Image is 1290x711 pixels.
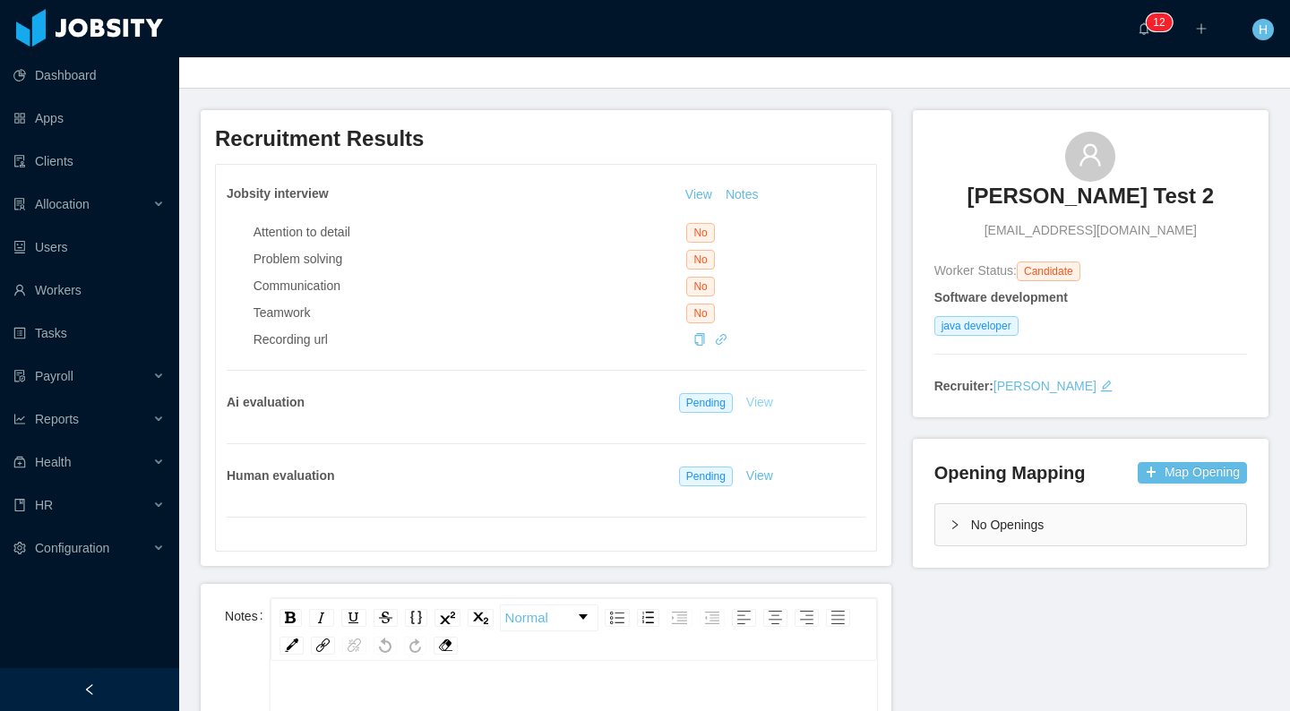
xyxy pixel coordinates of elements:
[1195,22,1208,35] i: icon: plus
[500,604,598,631] div: rdw-dropdown
[309,609,334,627] div: Italic
[13,499,26,511] i: icon: book
[686,304,714,323] span: No
[967,182,1215,221] a: [PERSON_NAME] Test 2
[35,498,53,512] span: HR
[13,198,26,210] i: icon: solution
[276,604,497,631] div: rdw-inline-control
[279,609,302,627] div: Bold
[13,229,165,265] a: icon: robotUsers
[341,609,366,627] div: Underline
[13,315,165,351] a: icon: profileTasks
[13,100,165,136] a: icon: appstoreApps
[13,272,165,308] a: icon: userWorkers
[728,604,854,631] div: rdw-textalign-control
[276,637,307,655] div: rdw-color-picker
[1017,261,1080,281] span: Candidate
[35,412,79,426] span: Reports
[686,277,714,296] span: No
[254,223,687,242] div: Attention to detail
[740,468,779,483] a: View
[254,304,687,322] div: Teamwork
[934,290,1068,304] strong: Software development
[826,609,850,627] div: Justify
[637,609,659,627] div: Ordered
[686,223,714,243] span: No
[13,370,26,382] i: icon: file-protect
[434,609,460,627] div: Superscript
[225,609,270,623] label: Notes
[370,637,430,655] div: rdw-history-control
[732,609,756,627] div: Left
[934,379,993,393] strong: Recruiter:
[763,609,787,627] div: Center
[693,330,706,349] div: Copy
[679,393,733,413] span: Pending
[1259,19,1268,40] span: H
[215,124,877,153] h3: Recruitment Results
[700,609,725,627] div: Outdent
[13,413,26,425] i: icon: line-chart
[404,637,426,655] div: Redo
[715,333,727,346] i: icon: link
[468,609,494,627] div: Subscript
[934,263,1017,278] span: Worker Status:
[13,57,165,93] a: icon: pie-chartDashboard
[13,143,165,179] a: icon: auditClients
[430,637,461,655] div: rdw-remove-control
[1138,22,1150,35] i: icon: bell
[693,333,706,346] i: icon: copy
[795,609,819,627] div: Right
[501,605,598,630] a: Block Type
[605,609,630,627] div: Unordered
[254,250,687,269] div: Problem solving
[227,395,305,409] strong: Ai evaluation
[227,186,329,201] strong: Jobsity interview
[374,637,397,655] div: Undo
[1138,462,1247,484] button: icon: plusMap Opening
[715,332,727,347] a: icon: link
[934,460,1086,485] h4: Opening Mapping
[934,316,1019,336] span: java developer
[1153,13,1159,31] p: 1
[35,369,73,383] span: Payroll
[505,600,548,636] span: Normal
[985,221,1197,240] span: [EMAIL_ADDRESS][DOMAIN_NAME]
[1159,13,1165,31] p: 2
[601,604,728,631] div: rdw-list-control
[254,277,687,296] div: Communication
[405,609,427,627] div: Monospace
[679,467,733,486] span: Pending
[740,395,779,409] a: View
[497,604,601,631] div: rdw-block-control
[13,542,26,554] i: icon: setting
[342,637,366,655] div: Unlink
[679,187,718,201] a: View
[1100,380,1113,392] i: icon: edit
[35,455,71,469] span: Health
[1078,142,1103,167] i: icon: user
[935,504,1246,545] div: icon: rightNo Openings
[35,541,109,555] span: Configuration
[13,456,26,468] i: icon: medicine-box
[227,468,335,483] strong: Human evaluation
[271,598,877,661] div: rdw-toolbar
[1146,13,1172,31] sup: 12
[434,637,458,655] div: Remove
[993,379,1096,393] a: [PERSON_NAME]
[718,184,766,206] button: Notes
[35,197,90,211] span: Allocation
[950,519,960,530] i: icon: right
[254,330,687,349] div: Recording url
[374,609,398,627] div: Strikethrough
[967,182,1215,210] h3: [PERSON_NAME] Test 2
[686,250,714,270] span: No
[311,637,335,655] div: Link
[307,637,370,655] div: rdw-link-control
[666,609,692,627] div: Indent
